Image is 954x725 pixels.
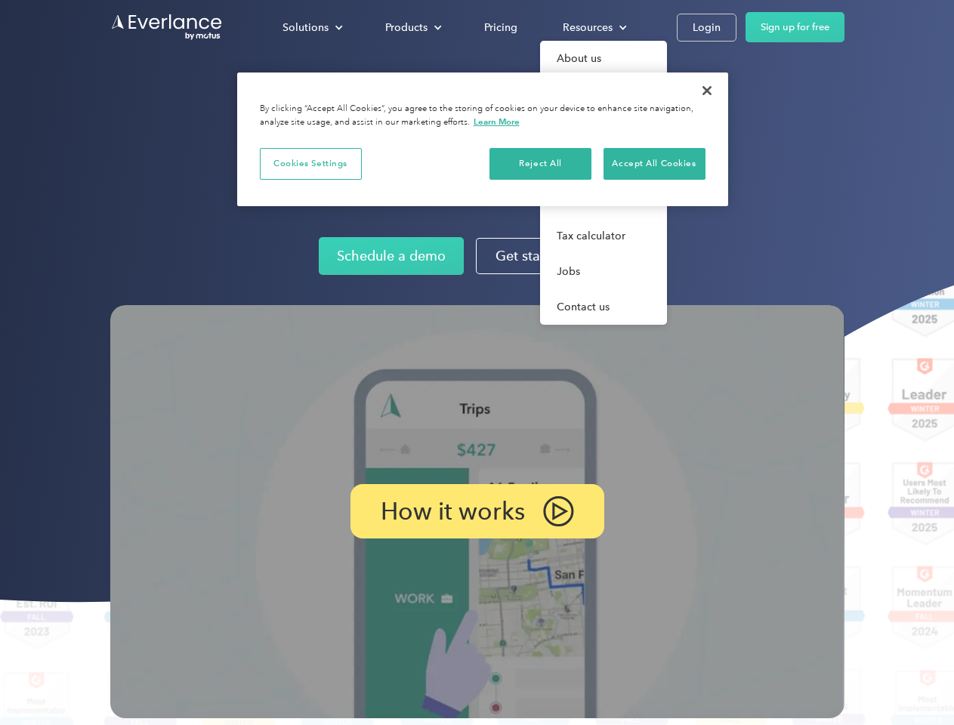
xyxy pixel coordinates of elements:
div: Products [385,18,428,37]
a: Contact us [540,289,667,325]
div: Products [370,14,454,41]
a: Sign up for free [746,12,844,42]
a: Schedule a demo [319,237,464,275]
div: Resources [548,14,639,41]
a: Login [677,14,736,42]
button: Reject All [489,148,591,180]
a: Go to homepage [110,13,224,42]
div: Solutions [267,14,355,41]
div: Login [693,18,721,37]
a: About us [540,41,667,76]
nav: Resources [540,41,667,325]
p: How it works [381,502,525,520]
div: Solutions [282,18,329,37]
a: Get started for free [476,238,635,274]
div: By clicking “Accept All Cookies”, you agree to the storing of cookies on your device to enhance s... [260,103,705,129]
div: Cookie banner [237,72,728,206]
a: Tax calculator [540,218,667,254]
div: Privacy [237,72,728,206]
a: More information about your privacy, opens in a new tab [474,116,520,127]
a: Pricing [469,14,533,41]
div: Pricing [484,18,517,37]
a: Jobs [540,254,667,289]
input: Submit [111,90,187,122]
button: Cookies Settings [260,148,362,180]
div: Resources [563,18,613,37]
button: Accept All Cookies [604,148,705,180]
button: Close [690,74,724,107]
